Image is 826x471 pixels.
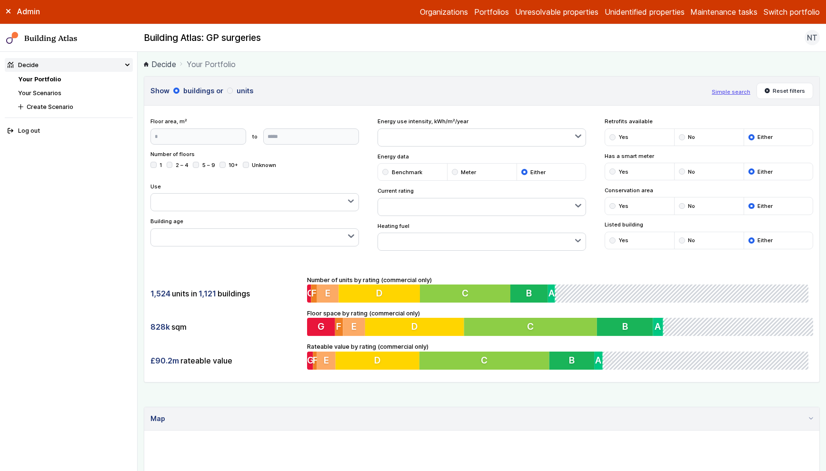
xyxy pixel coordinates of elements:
[150,128,359,145] form: to
[605,352,606,370] button: A+
[18,76,61,83] a: Your Portfolio
[655,321,661,333] span: A
[551,352,597,370] button: B
[377,287,383,299] span: D
[375,354,381,366] span: D
[605,6,685,18] a: Unidentified properties
[335,318,343,336] button: F
[512,285,550,303] button: B
[307,318,335,336] button: G
[150,86,706,96] h3: Show
[150,322,170,332] span: 828k
[311,285,317,303] button: F
[378,118,587,147] div: Energy use intensity, kWh/m²/year
[150,318,301,336] div: sqm
[311,287,317,299] span: F
[336,321,341,333] span: F
[653,318,663,336] button: A
[474,6,509,18] a: Portfolios
[597,352,605,370] button: A
[317,285,338,303] button: E
[15,100,133,114] button: Create Scenario
[420,352,552,370] button: C
[5,58,133,72] summary: Decide
[807,32,817,43] span: NT
[756,83,814,99] button: Reset filters
[150,352,301,370] div: rateable value
[411,321,418,333] span: D
[464,318,597,336] button: C
[18,89,61,97] a: Your Scenarios
[663,318,664,336] button: A+
[805,30,820,45] button: NT
[144,32,261,44] h2: Building Atlas: GP surgeries
[605,186,814,194] span: Conservation area
[550,285,557,303] button: A
[307,352,313,370] button: G
[339,285,421,303] button: D
[557,287,569,299] span: A+
[343,318,365,336] button: E
[144,407,819,431] summary: Map
[663,321,676,333] span: A+
[307,275,814,303] div: Number of units by rating (commercial only)
[325,287,330,299] span: E
[550,287,557,299] span: A
[313,352,317,370] button: F
[150,183,359,212] div: Use
[307,287,314,299] span: G
[483,354,489,366] span: C
[421,285,512,303] button: C
[351,321,357,333] span: E
[764,6,820,18] button: Switch portfolio
[690,6,757,18] a: Maintenance tasks
[199,288,216,299] span: 1,121
[307,354,314,366] span: G
[5,124,133,138] button: Log out
[8,60,39,69] div: Decide
[527,321,534,333] span: C
[150,217,359,246] div: Building age
[317,321,324,333] span: G
[378,153,587,181] div: Energy data
[150,285,301,303] div: units in buildings
[605,118,814,125] span: Retrofits available
[317,352,336,370] button: E
[187,59,236,70] span: Your Portfolio
[336,352,420,370] button: D
[150,118,359,144] div: Floor area, m²
[313,354,318,366] span: F
[557,285,558,303] button: A+
[378,187,587,216] div: Current rating
[307,285,311,303] button: G
[6,32,19,44] img: main-0bbd2752.svg
[307,309,814,336] div: Floor space by rating (commercial only)
[150,355,179,366] span: £90.2m
[150,150,359,176] div: Number of floors
[420,6,468,18] a: Organizations
[150,288,170,299] span: 1,524
[571,354,577,366] span: B
[598,354,604,366] span: A
[324,354,329,366] span: E
[365,318,464,336] button: D
[605,221,814,228] span: Listed building
[515,6,598,18] a: Unresolvable properties
[597,318,653,336] button: B
[622,321,628,333] span: B
[605,354,617,366] span: A+
[528,287,534,299] span: B
[463,287,470,299] span: C
[144,59,176,70] a: Decide
[307,342,814,370] div: Rateable value by rating (commercial only)
[605,152,814,160] span: Has a smart meter
[378,222,587,251] div: Heating fuel
[712,88,750,96] button: Simple search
